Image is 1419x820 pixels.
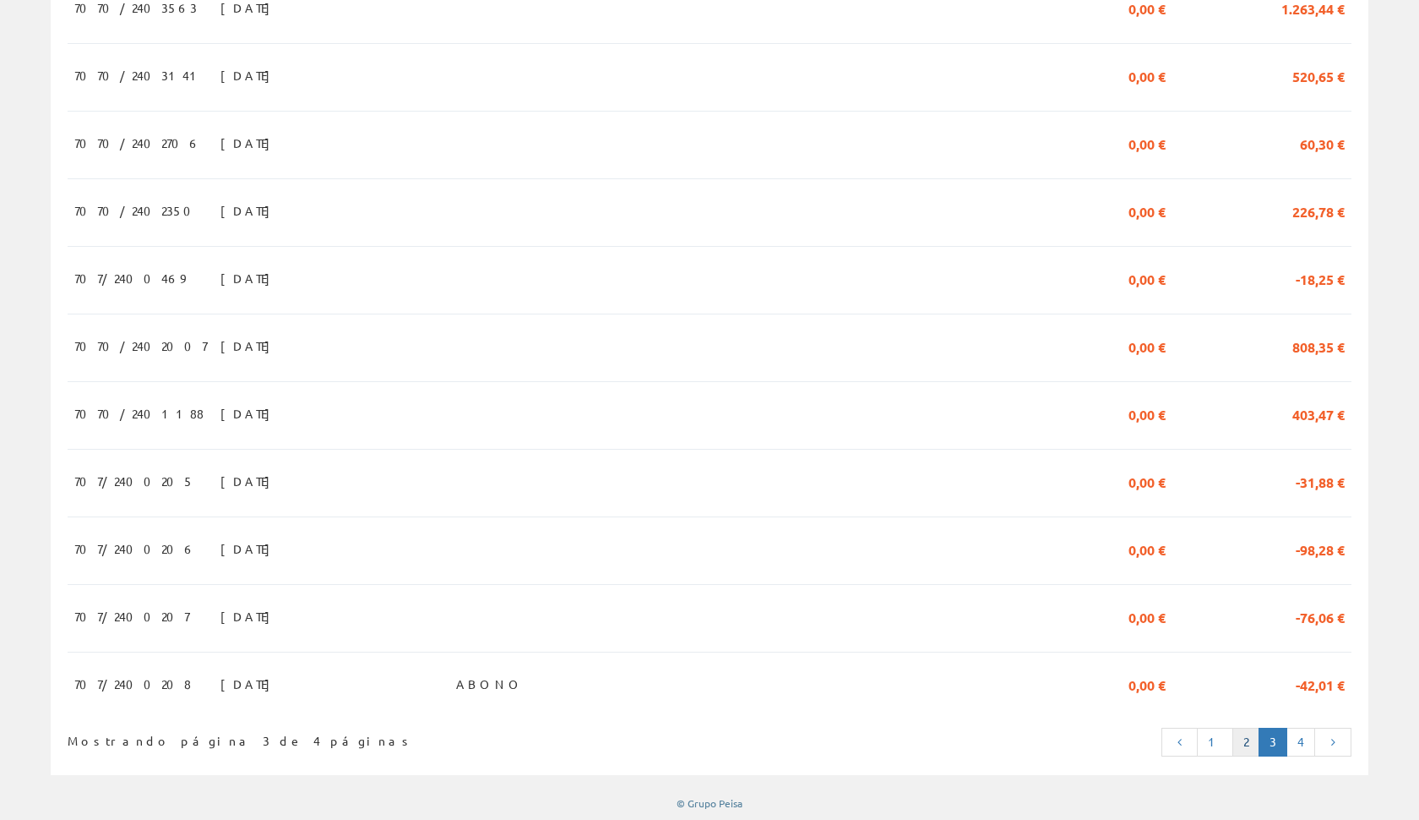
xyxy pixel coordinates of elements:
[220,467,279,495] span: [DATE]
[74,602,189,631] span: 707/2400207
[1128,602,1166,631] span: 0,00 €
[1128,264,1166,292] span: 0,00 €
[1128,467,1166,495] span: 0,00 €
[1232,728,1259,757] a: 2
[1296,534,1345,563] span: -98,28 €
[220,670,279,698] span: [DATE]
[1161,728,1199,757] a: Página anterior
[456,670,524,698] span: ABONO
[1128,534,1166,563] span: 0,00 €
[1128,61,1166,90] span: 0,00 €
[1128,128,1166,157] span: 0,00 €
[1259,728,1287,757] a: Página actual
[1292,399,1345,428] span: 403,47 €
[220,331,279,360] span: [DATE]
[1292,61,1345,90] span: 520,65 €
[1128,399,1166,428] span: 0,00 €
[74,670,191,698] span: 707/2400208
[1292,196,1345,225] span: 226,78 €
[74,61,204,90] span: 7070/2403141
[74,534,196,563] span: 707/2400206
[1296,602,1345,631] span: -76,06 €
[220,602,279,631] span: [DATE]
[1296,670,1345,698] span: -42,01 €
[1292,331,1345,360] span: 808,35 €
[220,264,279,292] span: [DATE]
[74,331,207,360] span: 7070/2402007
[74,196,201,225] span: 7070/2402350
[220,399,279,428] span: [DATE]
[220,534,279,563] span: [DATE]
[1128,196,1166,225] span: 0,00 €
[74,128,201,157] span: 7070/2402706
[74,399,204,428] span: 7070/2401188
[74,467,194,495] span: 707/2400205
[220,128,279,157] span: [DATE]
[220,61,279,90] span: [DATE]
[68,726,588,750] div: Mostrando página 3 de 4 páginas
[220,196,279,225] span: [DATE]
[1300,128,1345,157] span: 60,30 €
[1128,331,1166,360] span: 0,00 €
[1314,728,1351,757] a: Página siguiente
[74,264,185,292] span: 707/2400469
[1128,670,1166,698] span: 0,00 €
[1197,728,1233,757] a: 1
[1286,728,1315,757] a: 4
[1296,264,1345,292] span: -18,25 €
[1296,467,1345,495] span: -31,88 €
[51,796,1368,811] div: © Grupo Peisa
